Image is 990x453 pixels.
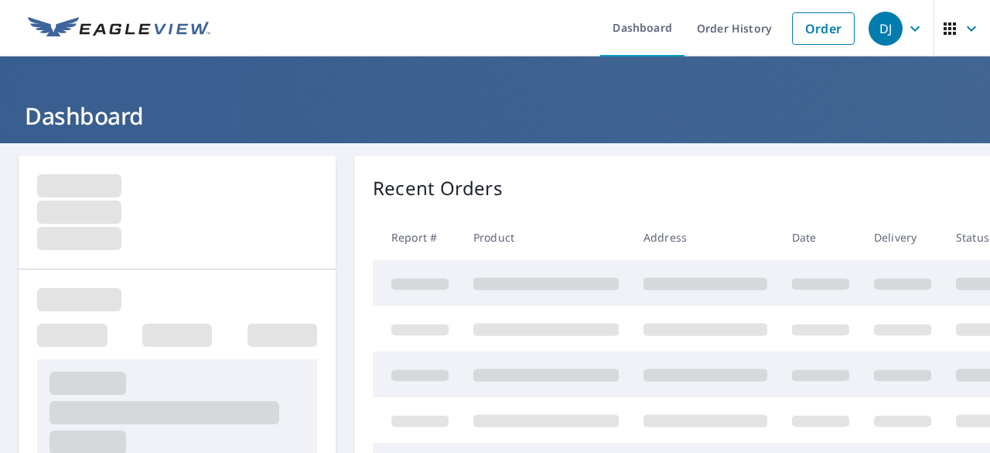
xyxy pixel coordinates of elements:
[28,17,210,40] img: EV Logo
[461,214,631,260] th: Product
[373,214,461,260] th: Report #
[869,12,903,46] div: DJ
[780,214,862,260] th: Date
[631,214,780,260] th: Address
[792,12,855,45] a: Order
[19,100,971,132] h1: Dashboard
[862,214,944,260] th: Delivery
[373,174,503,202] p: Recent Orders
